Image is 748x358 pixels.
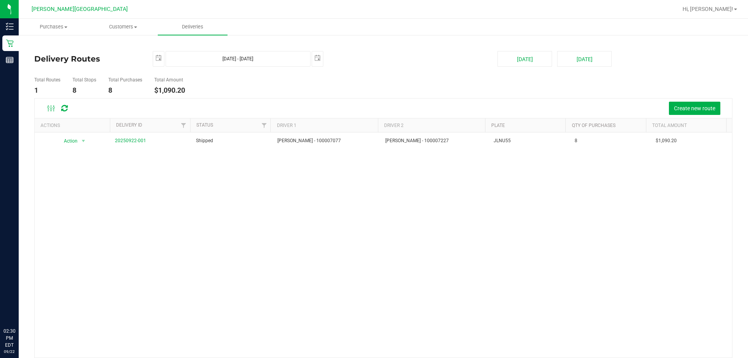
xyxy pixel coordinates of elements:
span: [PERSON_NAME][GEOGRAPHIC_DATA] [32,6,128,12]
p: 09/22 [4,349,15,354]
a: Filter [177,118,190,132]
span: select [78,136,88,146]
button: Create new route [669,102,720,115]
a: Plate [491,123,505,128]
h4: 8 [72,86,96,94]
th: Driver 1 [270,118,378,132]
h5: Total Amount [154,78,185,83]
span: Customers [89,23,158,30]
iframe: Resource center [8,296,31,319]
a: Status [196,122,213,128]
h5: Total Routes [34,78,60,83]
th: Total Amount [646,118,726,132]
inline-svg: Reports [6,56,14,64]
a: Qty of Purchases [572,123,616,128]
a: Delivery ID [116,122,142,128]
span: Hi, [PERSON_NAME]! [683,6,733,12]
span: 8 [575,137,577,145]
button: [DATE] [557,51,612,67]
button: [DATE] [497,51,552,67]
th: Driver 2 [378,118,485,132]
span: Create new route [674,105,715,111]
h5: Total Purchases [108,78,142,83]
a: Purchases [19,19,88,35]
div: Actions [41,123,107,128]
span: Action [57,136,78,146]
span: Shipped [196,137,213,145]
span: Purchases [19,23,88,30]
a: Filter [258,118,270,132]
h4: $1,090.20 [154,86,185,94]
span: JLNU55 [494,137,511,145]
span: [PERSON_NAME] - 100007077 [277,137,341,145]
h5: Total Stops [72,78,96,83]
span: $1,090.20 [656,137,677,145]
a: Deliveries [158,19,228,35]
a: 20250922-001 [115,138,146,143]
span: Deliveries [171,23,214,30]
span: [PERSON_NAME] - 100007227 [385,137,449,145]
h4: 8 [108,86,142,94]
inline-svg: Inventory [6,23,14,30]
h4: Delivery Routes [34,51,141,67]
a: Customers [88,19,158,35]
span: select [153,51,164,65]
inline-svg: Retail [6,39,14,47]
h4: 1 [34,86,60,94]
p: 02:30 PM EDT [4,328,15,349]
span: select [312,51,323,65]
